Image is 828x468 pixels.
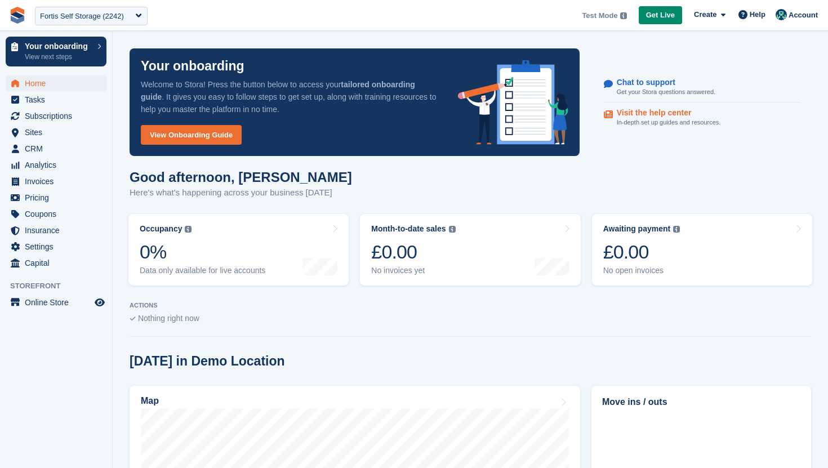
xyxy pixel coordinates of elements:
[694,9,716,20] span: Create
[6,141,106,157] a: menu
[140,224,182,234] div: Occupancy
[25,255,92,271] span: Capital
[25,75,92,91] span: Home
[40,11,124,22] div: Fortis Self Storage (2242)
[130,354,285,369] h2: [DATE] in Demo Location
[603,224,671,234] div: Awaiting payment
[582,10,617,21] span: Test Mode
[25,222,92,238] span: Insurance
[639,6,682,25] a: Get Live
[25,206,92,222] span: Coupons
[360,214,580,286] a: Month-to-date sales £0.00 No invoices yet
[603,266,680,275] div: No open invoices
[6,173,106,189] a: menu
[25,92,92,108] span: Tasks
[10,280,112,292] span: Storefront
[6,92,106,108] a: menu
[25,190,92,206] span: Pricing
[602,395,800,409] h2: Move ins / outs
[6,255,106,271] a: menu
[140,240,265,264] div: 0%
[25,124,92,140] span: Sites
[6,239,106,255] a: menu
[6,206,106,222] a: menu
[130,170,352,185] h1: Good afternoon, [PERSON_NAME]
[25,239,92,255] span: Settings
[604,102,800,133] a: Visit the help center In-depth set up guides and resources.
[603,240,680,264] div: £0.00
[6,295,106,310] a: menu
[592,214,812,286] a: Awaiting payment £0.00 No open invoices
[25,157,92,173] span: Analytics
[673,226,680,233] img: icon-info-grey-7440780725fd019a000dd9b08b2336e03edf1995a4989e88bcd33f0948082b44.svg
[604,72,800,103] a: Chat to support Get your Stora questions answered.
[449,226,456,233] img: icon-info-grey-7440780725fd019a000dd9b08b2336e03edf1995a4989e88bcd33f0948082b44.svg
[458,60,568,145] img: onboarding-info-6c161a55d2c0e0a8cae90662b2fe09162a5109e8cc188191df67fb4f79e88e88.svg
[617,78,706,87] p: Chat to support
[25,173,92,189] span: Invoices
[130,302,811,309] p: ACTIONS
[93,296,106,309] a: Preview store
[138,314,199,323] span: Nothing right now
[25,52,92,62] p: View next steps
[617,87,715,97] p: Get your Stora questions answered.
[9,7,26,24] img: stora-icon-8386f47178a22dfd0bd8f6a31ec36ba5ce8667c1dd55bd0f319d3a0aa187defe.svg
[371,266,455,275] div: No invoices yet
[6,37,106,66] a: Your onboarding View next steps
[371,224,446,234] div: Month-to-date sales
[140,266,265,275] div: Data only available for live accounts
[750,9,765,20] span: Help
[6,75,106,91] a: menu
[25,141,92,157] span: CRM
[128,214,349,286] a: Occupancy 0% Data only available for live accounts
[6,222,106,238] a: menu
[6,157,106,173] a: menu
[6,108,106,124] a: menu
[789,10,818,21] span: Account
[141,125,242,145] a: View Onboarding Guide
[141,60,244,73] p: Your onboarding
[130,186,352,199] p: Here's what's happening across your business [DATE]
[371,240,455,264] div: £0.00
[617,118,721,127] p: In-depth set up guides and resources.
[25,42,92,50] p: Your onboarding
[141,396,159,406] h2: Map
[620,12,627,19] img: icon-info-grey-7440780725fd019a000dd9b08b2336e03edf1995a4989e88bcd33f0948082b44.svg
[6,124,106,140] a: menu
[25,108,92,124] span: Subscriptions
[617,108,712,118] p: Visit the help center
[130,317,136,321] img: blank_slate_check_icon-ba018cac091ee9be17c0a81a6c232d5eb81de652e7a59be601be346b1b6ddf79.svg
[6,190,106,206] a: menu
[185,226,192,233] img: icon-info-grey-7440780725fd019a000dd9b08b2336e03edf1995a4989e88bcd33f0948082b44.svg
[25,295,92,310] span: Online Store
[776,9,787,20] img: Jennifer Ofodile
[141,78,440,115] p: Welcome to Stora! Press the button below to access your . It gives you easy to follow steps to ge...
[646,10,675,21] span: Get Live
